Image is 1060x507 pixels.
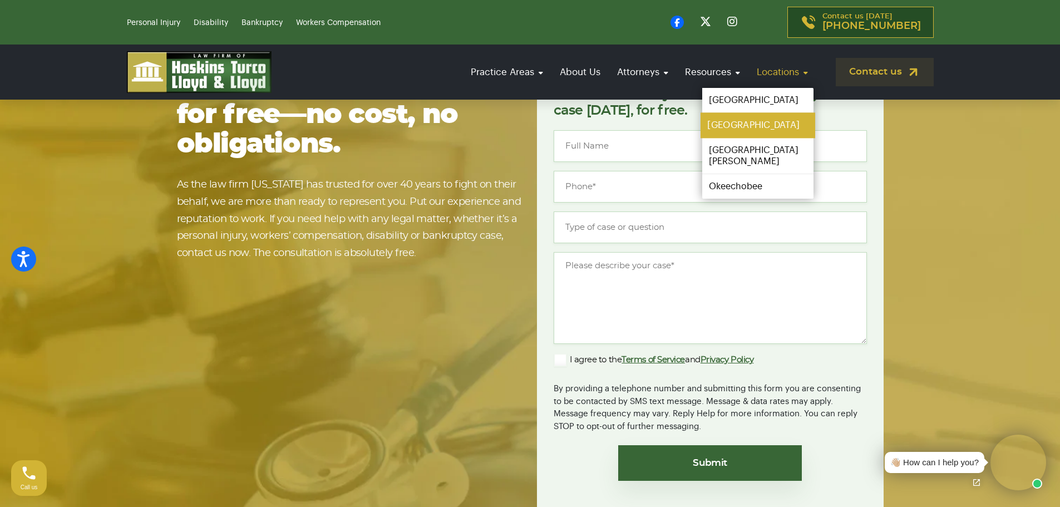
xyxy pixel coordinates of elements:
[127,51,272,93] img: logo
[127,19,180,27] a: Personal Injury
[241,19,283,27] a: Bankruptcy
[702,88,814,112] a: [GEOGRAPHIC_DATA]
[787,7,934,38] a: Contact us [DATE][PHONE_NUMBER]
[701,356,754,364] a: Privacy Policy
[702,174,814,199] a: Okeechobee
[822,21,921,32] span: [PHONE_NUMBER]
[618,445,802,481] input: Submit
[822,13,921,32] p: Contact us [DATE]
[622,356,685,364] a: Terms of Service
[554,56,606,88] a: About Us
[177,176,524,262] p: As the law firm [US_STATE] has trusted for over 40 years to fight on their behalf, we are more th...
[21,484,38,490] span: Call us
[194,19,228,27] a: Disability
[965,471,988,494] a: Open chat
[465,56,549,88] a: Practice Areas
[554,87,867,119] p: Get the answers you need. We’ll review your case [DATE], for free.
[890,456,979,469] div: 👋🏼 How can I help you?
[554,130,707,162] input: Full Name
[554,353,754,367] label: I agree to the and
[612,56,674,88] a: Attorneys
[701,113,815,138] a: [GEOGRAPHIC_DATA]
[554,171,867,203] input: Phone*
[679,56,746,88] a: Resources
[177,71,524,160] h2: We’ll review your case for free—no cost, no obligations.
[751,56,814,88] a: Locations
[296,19,381,27] a: Workers Compensation
[836,58,934,86] a: Contact us
[554,211,867,243] input: Type of case or question
[702,138,814,174] a: [GEOGRAPHIC_DATA][PERSON_NAME]
[554,376,867,433] div: By providing a telephone number and submitting this form you are consenting to be contacted by SM...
